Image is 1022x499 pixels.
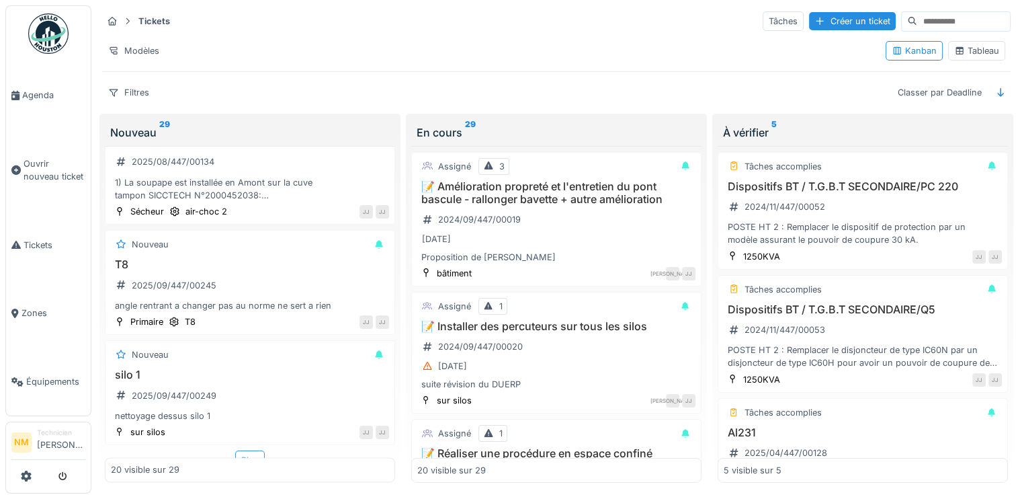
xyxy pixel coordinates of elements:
h3: 📝 Installer des percuteurs sur tous les silos [417,320,695,333]
img: Badge_color-CXgf-gQk.svg [28,13,69,54]
div: sur silos [130,426,165,438]
div: Proposition de [PERSON_NAME] [417,251,695,264]
div: JJ [376,426,389,439]
h3: Dispositifs BT / T.G.B.T SECONDAIRE/Q5 [724,303,1002,316]
div: En cours [417,124,696,141]
div: JJ [988,250,1002,264]
h3: 📝 Réaliser une procédure en espace confiné [417,447,695,460]
div: Tâches [763,11,804,31]
h3: 📝 Amélioration propreté et l'entretien du pont bascule - rallonger bavette + autre amélioration [417,180,695,206]
div: 1250KVA [743,250,780,263]
div: Nouveau [110,124,390,141]
div: JJ [682,394,695,408]
span: Zones [22,307,85,319]
div: JJ [376,315,389,329]
div: Nouveau [132,348,169,361]
li: [PERSON_NAME] [37,428,85,457]
div: 20 visible sur 29 [417,464,486,477]
div: Primaire [130,315,163,328]
a: Équipements [6,348,91,416]
h3: Al231 [724,426,1002,439]
div: 1) La soupape est installée en Amont sur la cuve tampon SICCTECH N°2000452038: Soupape NGI N°0193... [111,176,389,202]
sup: 5 [771,124,777,141]
div: POSTE HT 2 : Remplacer le disjoncteur de type IC60N par un disjoncteur de type IC60H pour avoir u... [724,344,1002,369]
div: [DATE] [422,233,451,245]
div: POSTE HT 2 : Remplacer le dispositif de protection par un modèle assurant le pouvoir de coupure 3... [724,221,1002,246]
div: Sécheur [130,205,164,218]
strong: Tickets [133,15,175,28]
span: Tickets [24,239,85,252]
h3: T8 [111,258,389,271]
div: JJ [359,205,373,219]
div: bâtiment [437,267,472,280]
div: JJ [376,205,389,219]
span: Ouvrir nouveau ticket [24,157,85,183]
div: 2025/04/447/00128 [744,447,827,459]
div: [DATE] [438,360,467,373]
div: nettoyage dessus silo 1 [111,410,389,422]
div: JJ [972,250,986,264]
div: 1250KVA [743,373,780,386]
h3: silo 1 [111,369,389,381]
div: 2025/08/447/00134 [132,155,214,168]
div: angle rentrant a changer pas au norme ne sert a rien [111,299,389,312]
div: Tâches accomplies [744,406,822,419]
div: Kanban [892,44,937,57]
div: Nouveau [132,238,169,251]
div: JJ [972,373,986,387]
span: Agenda [22,89,85,102]
div: [PERSON_NAME] [666,394,679,408]
div: 20 visible sur 29 [111,464,179,477]
h3: Dispositifs BT / T.G.B.T SECONDAIRE/PC 220 [724,180,1002,193]
a: Agenda [6,61,91,130]
div: À vérifier [723,124,1003,141]
div: Modèles [102,41,165,61]
div: JJ [988,373,1002,387]
div: Plus [235,451,265,470]
sup: 29 [465,124,476,141]
a: Tickets [6,210,91,279]
div: 2025/09/447/00245 [132,279,216,292]
div: Créer un ticket [809,12,896,30]
div: 5 visible sur 5 [724,464,781,477]
div: Assigné [438,160,471,173]
div: 2024/09/447/00019 [438,213,521,226]
div: T8 [185,315,196,328]
div: Tâches accomplies [744,160,822,173]
div: 2024/11/447/00052 [744,200,825,213]
span: Équipements [26,375,85,388]
sup: 29 [159,124,170,141]
li: NM [11,432,32,453]
div: Tâches accomplies [744,283,822,296]
div: Technicien [37,428,85,438]
div: Assigné [438,300,471,313]
div: air-choc 2 [185,205,227,218]
div: 1 [499,427,503,440]
div: Tableau [954,44,999,57]
div: 3 [499,160,505,173]
div: 2024/11/447/00053 [744,323,825,336]
div: JJ [682,267,695,280]
div: Assigné [438,427,471,440]
a: Zones [6,279,91,348]
div: JJ [359,426,373,439]
div: 1 [499,300,503,313]
a: NM Technicien[PERSON_NAME] [11,428,85,460]
div: Filtres [102,83,155,102]
div: suite révision du DUERP [417,378,695,391]
div: JJ [359,315,373,329]
div: Classer par Deadline [892,83,988,102]
div: [PERSON_NAME] [666,267,679,280]
div: 2025/09/447/00249 [132,389,216,402]
div: sur silos [437,394,472,407]
div: 2024/09/447/00020 [438,340,523,353]
a: Ouvrir nouveau ticket [6,130,91,211]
